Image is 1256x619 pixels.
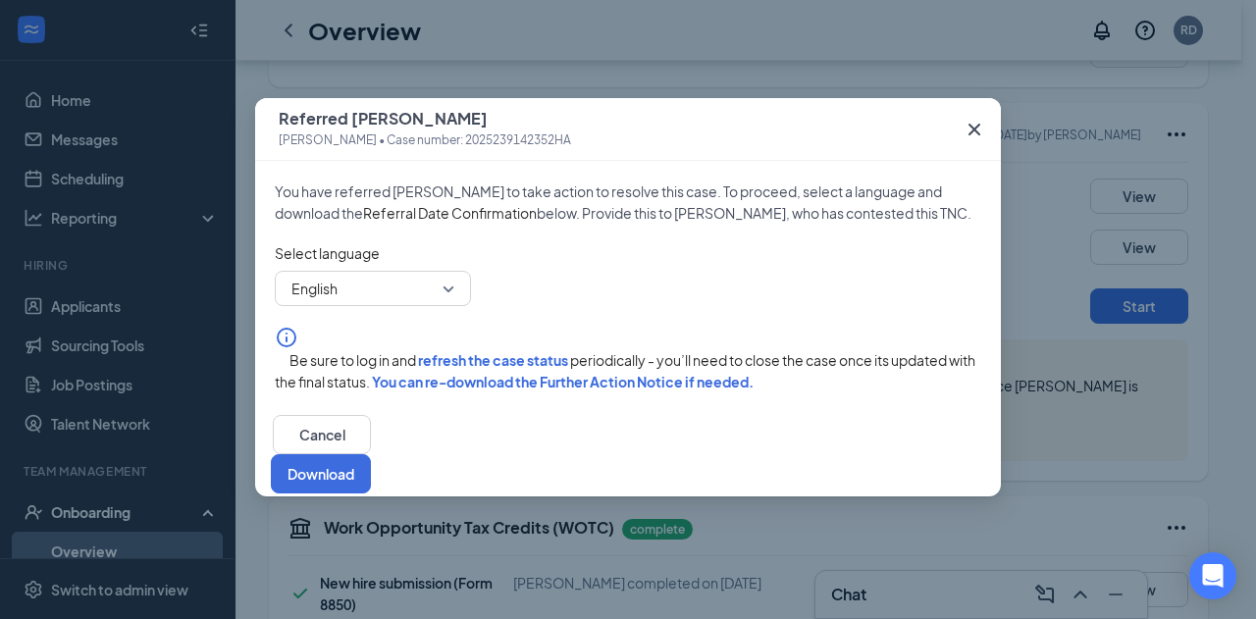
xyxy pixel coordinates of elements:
[279,130,571,150] span: [PERSON_NAME] • Case number: 2025239142352HA
[271,454,371,493] button: Download
[418,351,568,369] span: refresh the case status
[291,274,338,303] span: English
[273,415,371,454] button: Cancel
[275,182,942,222] span: You have referred [PERSON_NAME] to take action to resolve this case. To proceed, select a languag...
[275,351,975,390] span: Be sure to log in and periodically - you’ll need to close the case once its updated with the fina...
[275,326,298,349] svg: Info
[275,243,981,263] span: Select language
[963,118,986,141] svg: Cross
[948,98,1001,161] button: Close
[1189,552,1236,599] div: Open Intercom Messenger
[363,204,537,222] span: Referral Date Confirmation
[537,204,971,222] span: below. Provide this to [PERSON_NAME], who has contested this TNC.
[372,373,754,390] span: You can re-download the Further Action Notice if needed.
[279,109,571,129] span: Referred [PERSON_NAME]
